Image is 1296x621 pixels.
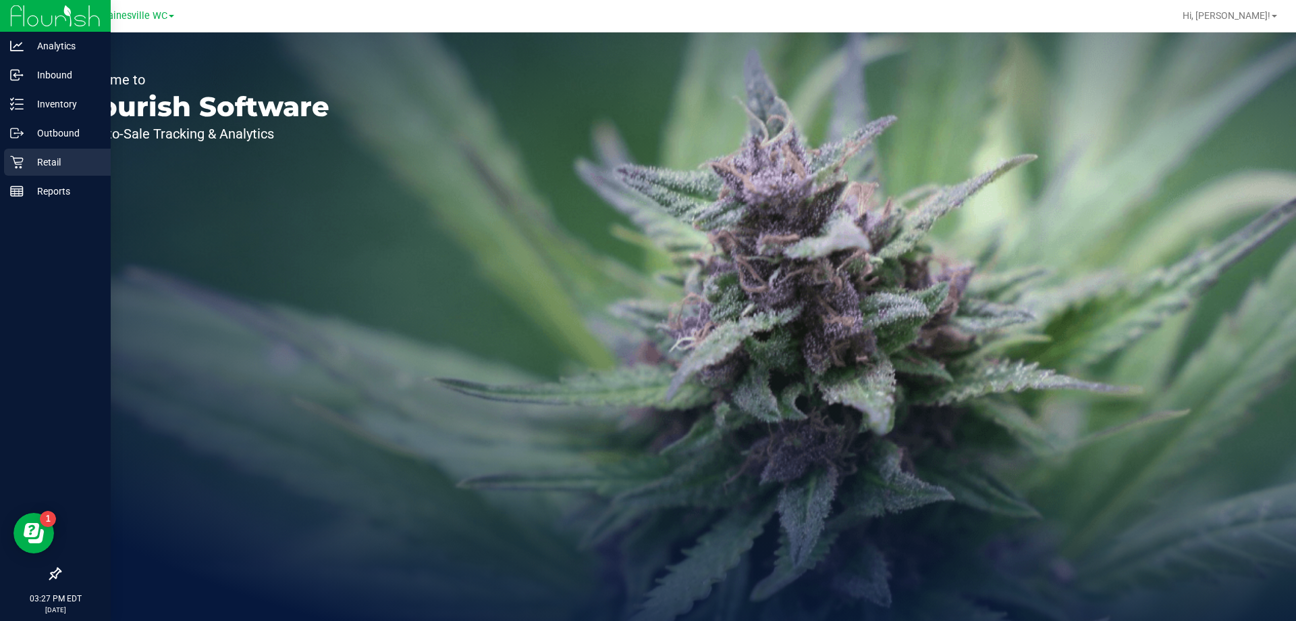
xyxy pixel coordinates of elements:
[24,96,105,112] p: Inventory
[10,39,24,53] inline-svg: Analytics
[1183,10,1270,21] span: Hi, [PERSON_NAME]!
[6,605,105,615] p: [DATE]
[10,97,24,111] inline-svg: Inventory
[40,511,56,527] iframe: Resource center unread badge
[73,73,329,86] p: Welcome to
[73,93,329,120] p: Flourish Software
[73,127,329,141] p: Seed-to-Sale Tracking & Analytics
[10,126,24,140] inline-svg: Outbound
[101,10,167,22] span: Gainesville WC
[10,184,24,198] inline-svg: Reports
[24,154,105,170] p: Retail
[24,125,105,141] p: Outbound
[24,67,105,83] p: Inbound
[10,68,24,82] inline-svg: Inbound
[6,593,105,605] p: 03:27 PM EDT
[10,155,24,169] inline-svg: Retail
[13,513,54,553] iframe: Resource center
[24,38,105,54] p: Analytics
[24,183,105,199] p: Reports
